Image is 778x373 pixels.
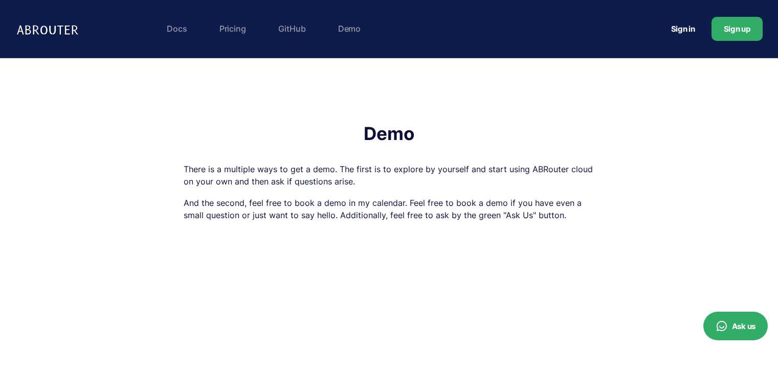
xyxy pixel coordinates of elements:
img: Logo [16,18,82,39]
a: Demo [333,18,366,39]
h1: Demo [184,125,595,143]
a: GitHub [273,18,311,39]
a: Sign up [712,17,763,41]
a: Sign in [659,19,707,38]
a: Docs [162,18,192,39]
button: Ask us [703,312,768,340]
a: Pricing [214,18,251,39]
p: And the second, feel free to book a demo in my calendar. Feel free to book a demo if you have eve... [184,197,595,221]
p: There is a multiple ways to get a demo. The first is to explore by yourself and start using ABRou... [184,163,595,188]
